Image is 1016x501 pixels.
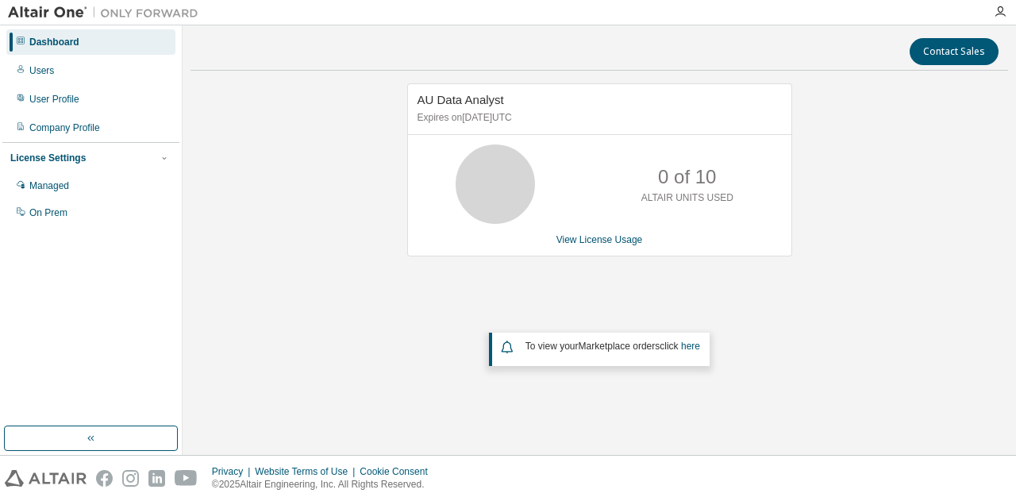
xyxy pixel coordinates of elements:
[212,478,437,491] p: © 2025 Altair Engineering, Inc. All Rights Reserved.
[29,206,67,219] div: On Prem
[175,470,198,487] img: youtube.svg
[212,465,255,478] div: Privacy
[29,93,79,106] div: User Profile
[10,152,86,164] div: License Settings
[418,111,778,125] p: Expires on [DATE] UTC
[122,470,139,487] img: instagram.svg
[525,341,700,352] span: To view your click
[658,164,716,191] p: 0 of 10
[5,470,87,487] img: altair_logo.svg
[8,5,206,21] img: Altair One
[29,179,69,192] div: Managed
[579,341,660,352] em: Marketplace orders
[681,341,700,352] a: here
[910,38,999,65] button: Contact Sales
[556,234,643,245] a: View License Usage
[418,93,504,106] span: AU Data Analyst
[148,470,165,487] img: linkedin.svg
[29,64,54,77] div: Users
[96,470,113,487] img: facebook.svg
[360,465,437,478] div: Cookie Consent
[29,36,79,48] div: Dashboard
[255,465,360,478] div: Website Terms of Use
[29,121,100,134] div: Company Profile
[641,191,733,205] p: ALTAIR UNITS USED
